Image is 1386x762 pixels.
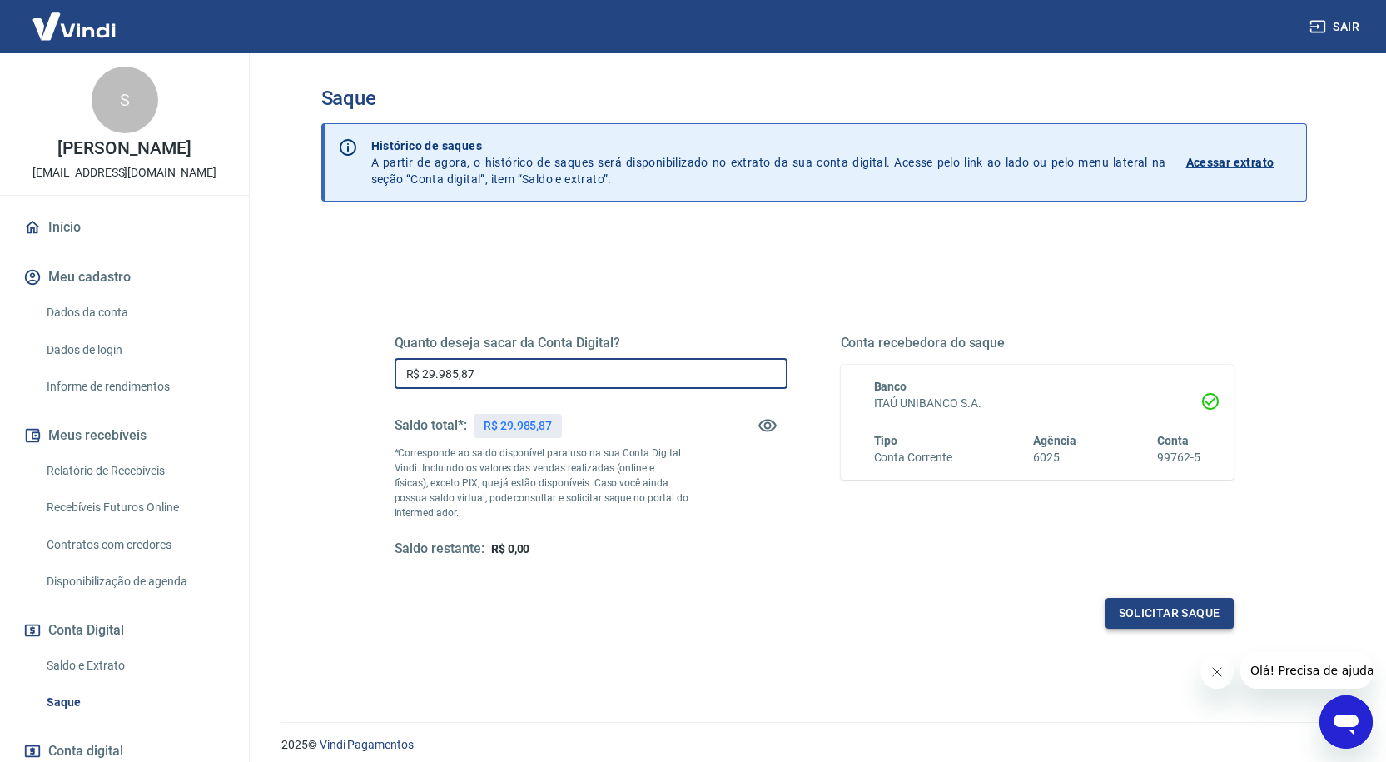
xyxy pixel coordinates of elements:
[1319,695,1373,749] iframe: Botão para abrir a janela de mensagens
[40,528,229,562] a: Contratos com credores
[57,140,191,157] p: [PERSON_NAME]
[20,612,229,649] button: Conta Digital
[1240,652,1373,689] iframe: Mensagem da empresa
[395,540,484,558] h5: Saldo restante:
[371,137,1166,154] p: Histórico de saques
[1186,137,1293,187] a: Acessar extrato
[1033,449,1076,466] h6: 6025
[1105,598,1234,629] button: Solicitar saque
[40,649,229,683] a: Saldo e Extrato
[371,137,1166,187] p: A partir de agora, o histórico de saques será disponibilizado no extrato da sua conta digital. Ac...
[20,1,128,52] img: Vindi
[874,395,1200,412] h6: ITAÚ UNIBANCO S.A.
[1186,154,1274,171] p: Acessar extrato
[484,417,552,435] p: R$ 29.985,87
[20,259,229,296] button: Meu cadastro
[40,454,229,488] a: Relatório de Recebíveis
[320,738,414,751] a: Vindi Pagamentos
[395,335,787,351] h5: Quanto deseja sacar da Conta Digital?
[841,335,1234,351] h5: Conta recebedora do saque
[491,542,530,555] span: R$ 0,00
[40,491,229,525] a: Recebíveis Futuros Online
[321,87,1307,110] h3: Saque
[10,12,140,25] span: Olá! Precisa de ajuda?
[1157,434,1189,447] span: Conta
[1200,655,1234,689] iframe: Fechar mensagem
[20,417,229,454] button: Meus recebíveis
[92,67,158,133] div: S
[40,565,229,599] a: Disponibilização de agenda
[40,370,229,404] a: Informe de rendimentos
[1033,434,1076,447] span: Agência
[32,164,216,182] p: [EMAIL_ADDRESS][DOMAIN_NAME]
[874,449,952,466] h6: Conta Corrente
[395,417,467,434] h5: Saldo total*:
[874,434,898,447] span: Tipo
[1157,449,1200,466] h6: 99762-5
[40,685,229,720] a: Saque
[40,333,229,367] a: Dados de login
[874,380,907,393] span: Banco
[40,296,229,330] a: Dados da conta
[281,736,1346,754] p: 2025 ©
[1306,12,1366,42] button: Sair
[20,209,229,246] a: Início
[395,446,689,520] p: *Corresponde ao saldo disponível para uso na sua Conta Digital Vindi. Incluindo os valores das ve...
